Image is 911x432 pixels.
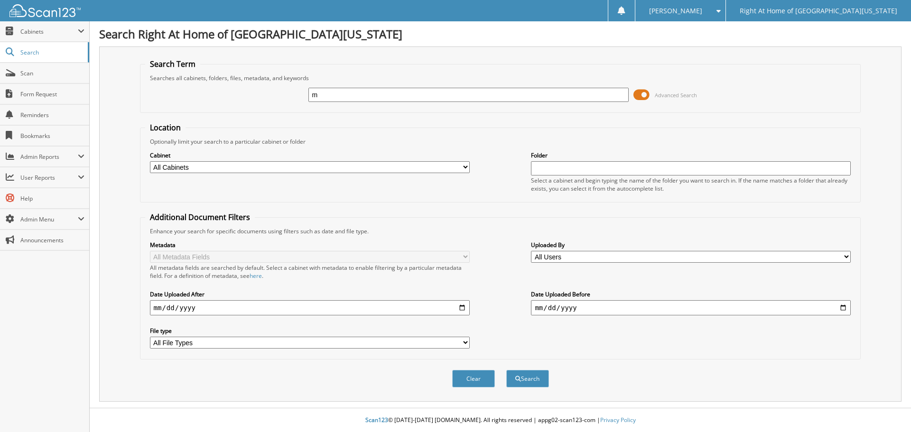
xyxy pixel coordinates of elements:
[145,138,856,146] div: Optionally limit your search to a particular cabinet or folder
[20,69,84,77] span: Scan
[20,215,78,223] span: Admin Menu
[365,416,388,424] span: Scan123
[20,90,84,98] span: Form Request
[20,153,78,161] span: Admin Reports
[20,111,84,119] span: Reminders
[145,212,255,222] legend: Additional Document Filters
[145,59,200,69] legend: Search Term
[600,416,636,424] a: Privacy Policy
[150,327,470,335] label: File type
[150,290,470,298] label: Date Uploaded After
[506,370,549,387] button: Search
[20,48,83,56] span: Search
[9,4,81,17] img: scan123-logo-white.svg
[864,386,911,432] iframe: Chat Widget
[150,241,470,249] label: Metadata
[99,26,902,42] h1: Search Right At Home of [GEOGRAPHIC_DATA][US_STATE]
[150,300,470,315] input: start
[90,409,911,432] div: © [DATE]-[DATE] [DOMAIN_NAME]. All rights reserved | appg02-scan123-com |
[150,264,470,280] div: All metadata fields are searched by default. Select a cabinet with metadata to enable filtering b...
[20,132,84,140] span: Bookmarks
[145,122,186,133] legend: Location
[649,8,702,14] span: [PERSON_NAME]
[20,174,78,182] span: User Reports
[20,236,84,244] span: Announcements
[20,194,84,202] span: Help
[740,8,897,14] span: Right At Home of [GEOGRAPHIC_DATA][US_STATE]
[531,241,851,249] label: Uploaded By
[20,28,78,36] span: Cabinets
[452,370,495,387] button: Clear
[150,151,470,159] label: Cabinet
[531,176,851,193] div: Select a cabinet and begin typing the name of the folder you want to search in. If the name match...
[145,227,856,235] div: Enhance your search for specific documents using filters such as date and file type.
[531,300,851,315] input: end
[655,92,697,99] span: Advanced Search
[250,272,262,280] a: here
[145,74,856,82] div: Searches all cabinets, folders, files, metadata, and keywords
[531,290,851,298] label: Date Uploaded Before
[531,151,851,159] label: Folder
